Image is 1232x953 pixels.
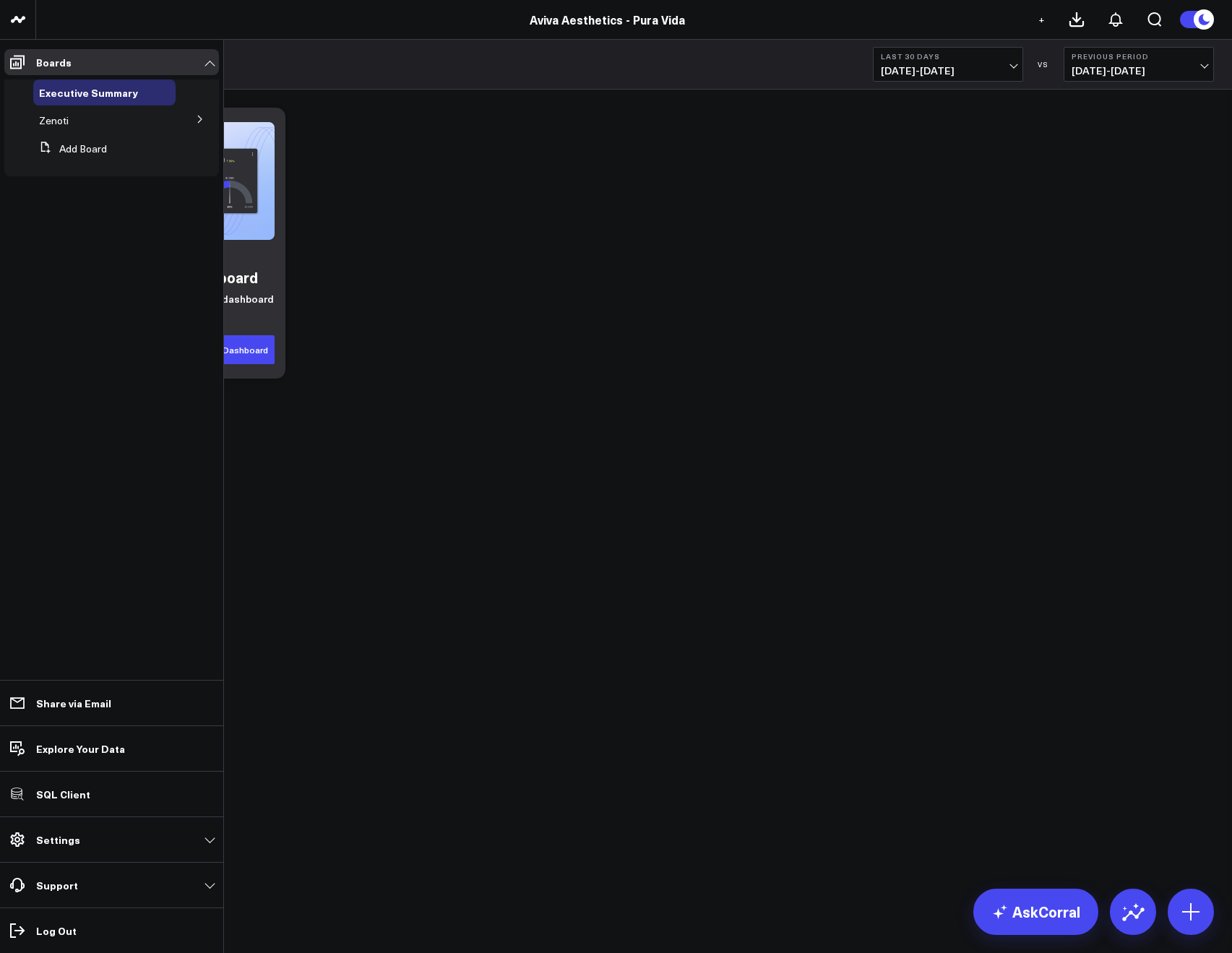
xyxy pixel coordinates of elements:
p: Settings [36,834,80,845]
button: Generate Dashboard [174,335,275,364]
a: Executive Summary [39,87,138,98]
p: Support [36,879,78,891]
button: Previous Period[DATE]-[DATE] [1064,47,1214,82]
p: Share via Email [36,697,111,709]
p: Log Out [36,925,77,936]
a: Log Out [4,918,219,944]
a: SQL Client [4,781,219,807]
span: Zenoti [39,113,69,127]
div: VS [1030,60,1056,69]
span: + [1038,14,1045,25]
span: [DATE] - [DATE] [881,65,1015,77]
span: [DATE] - [DATE] [1072,65,1206,77]
button: Add Board [33,136,107,162]
a: Aviva Aesthetics - Pura Vida [530,12,685,27]
p: Boards [36,56,72,68]
span: Executive Summary [39,85,138,100]
button: + [1033,11,1050,28]
b: Previous Period [1072,52,1206,61]
button: Last 30 Days[DATE]-[DATE] [873,47,1023,82]
b: Last 30 Days [881,52,1015,61]
p: SQL Client [36,788,90,800]
a: AskCorral [973,889,1098,935]
a: Zenoti [39,115,69,126]
p: Explore Your Data [36,743,125,754]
